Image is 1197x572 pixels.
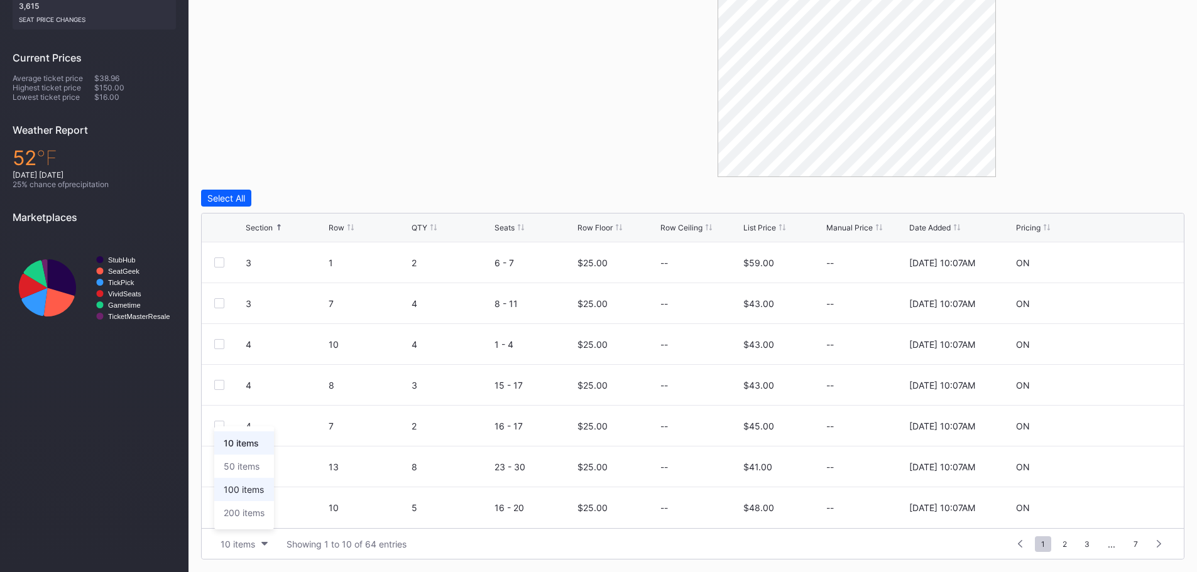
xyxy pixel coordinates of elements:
[743,461,772,472] div: $41.00
[660,223,702,232] div: Row Ceiling
[909,502,975,513] div: [DATE] 10:07AM
[826,298,906,309] div: --
[329,339,408,350] div: 10
[743,257,774,268] div: $59.00
[1035,536,1051,552] span: 1
[1016,421,1030,431] div: ON
[412,380,491,391] div: 3
[108,256,136,264] text: StubHub
[1078,536,1096,552] span: 3
[224,484,264,495] div: 100 items
[909,380,975,391] div: [DATE] 10:07AM
[1016,339,1030,350] div: ON
[743,223,776,232] div: List Price
[329,298,408,309] div: 7
[743,502,774,513] div: $48.00
[495,339,574,350] div: 1 - 4
[1016,380,1030,391] div: ON
[495,461,574,472] div: 23 - 30
[826,502,906,513] div: --
[909,461,975,472] div: [DATE] 10:07AM
[1127,536,1144,552] span: 7
[495,257,574,268] div: 6 - 7
[577,461,608,472] div: $25.00
[577,380,608,391] div: $25.00
[660,339,668,350] div: --
[577,339,608,350] div: $25.00
[329,502,408,513] div: 10
[13,233,176,343] svg: Chart title
[108,290,141,298] text: VividSeats
[909,257,975,268] div: [DATE] 10:07AM
[329,461,408,472] div: 13
[108,313,170,320] text: TicketMasterResale
[412,257,491,268] div: 2
[214,536,274,553] button: 10 items
[660,298,668,309] div: --
[660,257,668,268] div: --
[743,421,774,431] div: $45.00
[13,211,176,224] div: Marketplaces
[826,339,906,350] div: --
[246,298,325,309] div: 3
[660,461,668,472] div: --
[329,421,408,431] div: 7
[329,257,408,268] div: 1
[108,301,141,309] text: Gametime
[495,502,574,513] div: 16 - 20
[577,257,608,268] div: $25.00
[1098,539,1125,549] div: ...
[660,380,668,391] div: --
[246,257,325,268] div: 3
[577,502,608,513] div: $25.00
[287,539,407,549] div: Showing 1 to 10 of 64 entries
[495,298,574,309] div: 8 - 11
[224,507,265,518] div: 200 items
[412,502,491,513] div: 5
[909,421,975,431] div: [DATE] 10:07AM
[495,223,515,232] div: Seats
[1016,298,1030,309] div: ON
[108,267,139,275] text: SeatGeek
[108,279,134,286] text: TickPick
[246,223,273,232] div: Section
[329,223,344,232] div: Row
[246,502,325,513] div: 5
[909,223,951,232] div: Date Added
[224,438,259,448] div: 10 items
[743,298,774,309] div: $43.00
[1016,223,1041,232] div: Pricing
[246,339,325,350] div: 4
[412,298,491,309] div: 4
[743,339,774,350] div: $43.00
[246,461,325,472] div: 4
[660,421,668,431] div: --
[660,502,668,513] div: --
[412,461,491,472] div: 8
[1016,461,1030,472] div: ON
[826,380,906,391] div: --
[1016,257,1030,268] div: ON
[1016,502,1030,513] div: ON
[743,380,774,391] div: $43.00
[909,298,975,309] div: [DATE] 10:07AM
[329,380,408,391] div: 8
[412,421,491,431] div: 2
[826,223,873,232] div: Manual Price
[495,380,574,391] div: 15 - 17
[577,298,608,309] div: $25.00
[412,339,491,350] div: 4
[826,461,906,472] div: --
[221,539,255,549] div: 10 items
[246,380,325,391] div: 4
[577,421,608,431] div: $25.00
[1056,536,1073,552] span: 2
[577,223,613,232] div: Row Floor
[246,421,325,431] div: 4
[909,339,975,350] div: [DATE] 10:07AM
[412,223,427,232] div: QTY
[495,421,574,431] div: 16 - 17
[826,421,906,431] div: --
[826,257,906,268] div: --
[224,461,260,472] div: 50 items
